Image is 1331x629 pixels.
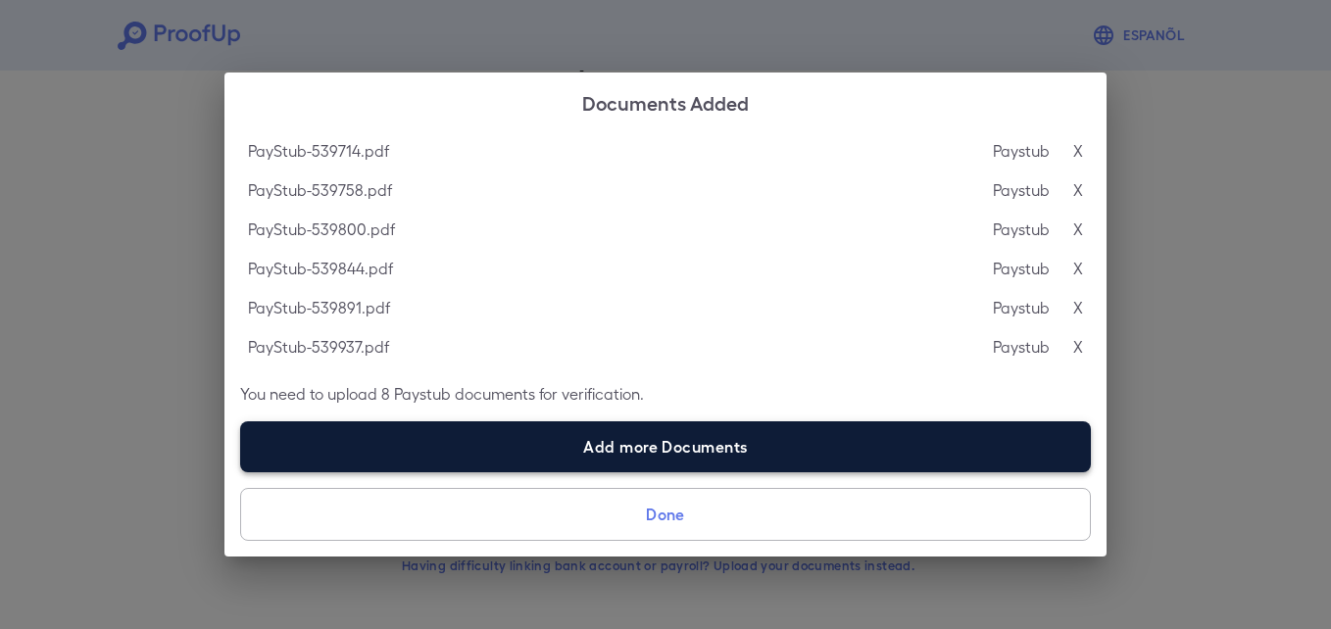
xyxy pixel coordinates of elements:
[1073,335,1083,359] p: X
[993,257,1050,280] p: Paystub
[248,139,389,163] p: PayStub-539714.pdf
[993,218,1050,241] p: Paystub
[993,335,1050,359] p: Paystub
[248,296,390,319] p: PayStub-539891.pdf
[240,382,1091,406] p: You need to upload 8 Paystub documents for verification.
[1073,139,1083,163] p: X
[1073,296,1083,319] p: X
[1073,257,1083,280] p: X
[240,421,1091,472] label: Add more Documents
[1073,218,1083,241] p: X
[1073,178,1083,202] p: X
[993,139,1050,163] p: Paystub
[993,178,1050,202] p: Paystub
[224,73,1107,131] h2: Documents Added
[240,488,1091,541] button: Done
[248,218,395,241] p: PayStub-539800.pdf
[248,257,393,280] p: PayStub-539844.pdf
[248,178,392,202] p: PayStub-539758.pdf
[248,335,389,359] p: PayStub-539937.pdf
[993,296,1050,319] p: Paystub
